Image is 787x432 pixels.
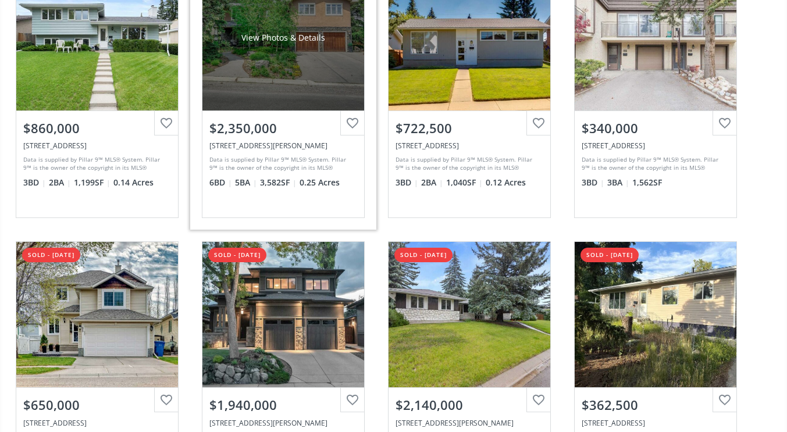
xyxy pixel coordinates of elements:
div: Data is supplied by Pillar 9™ MLS® System. Pillar 9™ is the owner of the copyright in its MLS® Sy... [209,155,354,173]
div: $1,940,000 [209,396,357,414]
div: $340,000 [582,119,729,137]
span: 3 BD [582,177,604,188]
div: $722,500 [396,119,543,137]
div: 5720 Lakeview Drive SW, Calgary, AB T3E 5S4 [23,141,171,151]
div: 1007 29A Street South, Lethbridge, AB T1K 2X8 [582,418,729,428]
div: Data is supplied by Pillar 9™ MLS® System. Pillar 9™ is the owner of the copyright in its MLS® Sy... [396,155,540,173]
div: 6948 Livingstone Drive SW, Calgary, AB T3E 6J5 [209,141,357,151]
div: 3130 66 Avenue SW #816, Calgary, AB T3E5K8 [582,141,729,151]
span: 3,582 SF [260,177,297,188]
span: 6 BD [209,177,232,188]
span: 3 BA [607,177,629,188]
div: 5615 Lodge Crescent SW, Calgary, AB T3E 5Y8 [396,141,543,151]
span: 3 BD [396,177,418,188]
span: 2 BA [421,177,443,188]
span: 0.25 Acres [300,177,340,188]
span: 2 BA [49,177,71,188]
div: $650,000 [23,396,171,414]
span: 0.12 Acres [486,177,526,188]
div: $860,000 [23,119,171,137]
span: 1,199 SF [74,177,111,188]
div: Data is supplied by Pillar 9™ MLS® System. Pillar 9™ is the owner of the copyright in its MLS® Sy... [582,155,727,173]
span: 1,040 SF [446,177,483,188]
div: Data is supplied by Pillar 9™ MLS® System. Pillar 9™ is the owner of the copyright in its MLS® Sy... [23,155,168,173]
div: 6836 Livingstone Drive SW, Calgary, AB T3E6J5 [396,418,543,428]
span: 1,562 SF [632,177,662,188]
span: 5 BA [235,177,257,188]
div: $2,140,000 [396,396,543,414]
div: View Photos & Details [241,32,325,44]
div: 95 West Lakeview Passage, Chestermere, AB T1X 1G9 [23,418,171,428]
span: 3 BD [23,177,46,188]
div: $362,500 [582,396,729,414]
div: $2,350,000 [209,119,357,137]
span: 0.14 Acres [113,177,154,188]
div: 6203 Lloyd Crescent SW, Calgary, AB T3E 5V8 [209,418,357,428]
